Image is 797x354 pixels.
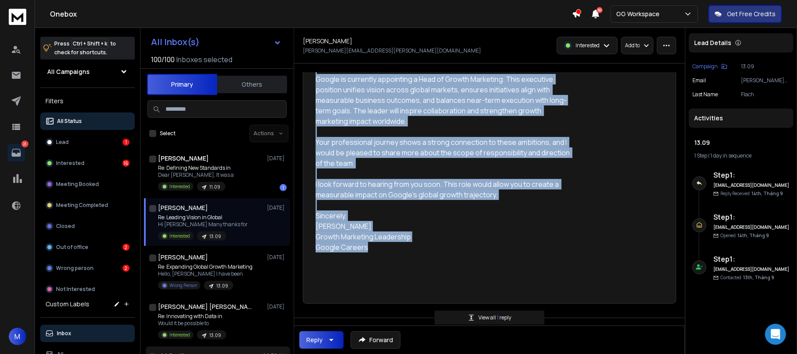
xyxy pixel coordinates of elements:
[46,300,89,308] h3: Custom Labels
[576,42,600,49] p: Interested
[158,263,253,270] p: Re: Expanding Global Growth Marketing
[56,202,108,209] p: Meeting Completed
[169,282,197,289] p: Wrong Person
[158,313,226,320] p: Re: Innovating with Data in
[151,54,175,65] span: 100 / 100
[57,118,82,125] p: All Status
[351,331,400,349] button: Forward
[169,183,190,190] p: Interested
[737,232,769,238] span: 14th, Tháng 9
[47,67,90,76] h1: All Campaigns
[56,181,99,188] p: Meeting Booked
[713,170,790,180] h6: Step 1 :
[123,160,130,167] div: 16
[56,160,84,167] p: Interested
[727,10,776,18] p: Get Free Credits
[209,332,221,339] p: 13.09
[209,184,220,190] p: 11.09
[209,233,221,240] p: 13.09
[692,63,727,70] button: Campaign
[40,63,135,81] button: All Campaigns
[158,302,254,311] h1: [PERSON_NAME] [PERSON_NAME]
[9,328,26,345] button: M
[123,265,130,272] div: 2
[720,232,769,239] p: Opened
[280,184,287,191] div: 1
[216,283,228,289] p: 13.09
[713,182,790,189] h6: [EMAIL_ADDRESS][DOMAIN_NAME]
[56,223,75,230] p: Closed
[597,7,603,13] span: 50
[616,10,663,18] p: GG Workspace
[147,74,217,95] button: Primary
[56,139,69,146] p: Lead
[497,314,499,321] span: 1
[217,75,287,94] button: Others
[56,265,94,272] p: Wrong person
[56,244,88,251] p: Out of office
[40,133,135,151] button: Lead1
[144,33,288,51] button: All Inbox(s)
[40,325,135,342] button: Inbox
[57,330,71,337] p: Inbox
[694,138,788,147] h1: 13.09
[713,212,790,222] h6: Step 1 :
[741,91,790,98] p: Flach
[9,9,26,25] img: logo
[151,38,200,46] h1: All Inbox(s)
[303,47,481,54] p: [PERSON_NAME][EMAIL_ADDRESS][PERSON_NAME][DOMAIN_NAME]
[158,172,234,179] p: Dear [PERSON_NAME], It was a
[158,165,234,172] p: Re: Defining New Standards in
[267,155,287,162] p: [DATE]
[158,214,248,221] p: Re: Leading Vision in Global
[40,280,135,298] button: Not Interested
[741,77,790,84] p: [PERSON_NAME][EMAIL_ADDRESS][PERSON_NAME][DOMAIN_NAME]
[56,286,95,293] p: Not Interested
[169,233,190,239] p: Interested
[692,63,718,70] p: Campaign
[169,332,190,338] p: Interested
[40,259,135,277] button: Wrong person2
[158,320,226,327] p: Would it be possible to
[40,238,135,256] button: Out of office2
[625,42,640,49] p: Add to
[158,270,253,277] p: Hello, [PERSON_NAME] I have been
[7,144,25,161] a: 21
[21,140,28,147] p: 21
[267,254,287,261] p: [DATE]
[267,303,287,310] p: [DATE]
[710,152,751,159] span: 1 day in sequence
[158,253,208,262] h1: [PERSON_NAME]
[158,221,248,228] p: Hi [PERSON_NAME] Many thanks for
[123,139,130,146] div: 1
[176,54,232,65] h3: Inboxes selected
[50,9,572,19] h1: Onebox
[158,203,208,212] h1: [PERSON_NAME]
[720,190,783,197] p: Reply Received
[743,274,774,280] span: 13th, Tháng 9
[267,204,287,211] p: [DATE]
[40,95,135,107] h3: Filters
[713,224,790,231] h6: [EMAIL_ADDRESS][DOMAIN_NAME]
[713,254,790,264] h6: Step 1 :
[40,175,135,193] button: Meeting Booked
[71,39,109,49] span: Ctrl + Shift + k
[160,130,176,137] label: Select
[713,266,790,273] h6: [EMAIL_ADDRESS][DOMAIN_NAME]
[478,314,511,321] p: View all reply
[316,74,571,126] div: Google is currently appointing a Head of Growth Marketing. This executive position unifies vision...
[123,244,130,251] div: 2
[694,152,788,159] div: |
[54,39,116,57] p: Press to check for shortcuts.
[316,179,571,200] div: I look forward to hearing from you soon. This role would allow you to create a measurable impact ...
[299,331,344,349] button: Reply
[692,91,718,98] p: Last Name
[741,63,790,70] p: 13.09
[720,274,774,281] p: Contacted
[316,210,571,252] div: Sincerely, [PERSON_NAME] Growth Marketing Leadership Google Careers
[158,154,209,163] h1: [PERSON_NAME]
[765,324,786,345] div: Open Intercom Messenger
[303,37,352,46] h1: [PERSON_NAME]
